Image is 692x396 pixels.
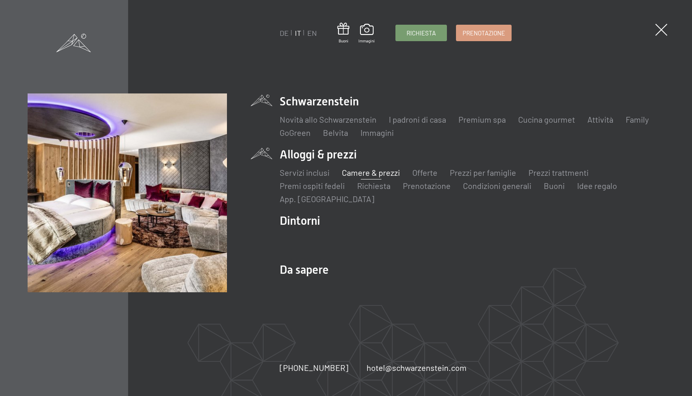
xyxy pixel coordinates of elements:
a: I padroni di casa [389,114,446,124]
a: IT [295,28,301,37]
a: App. [GEOGRAPHIC_DATA] [280,194,374,204]
a: Buoni [337,23,349,44]
a: Attività [587,114,613,124]
a: Offerte [412,168,437,177]
a: Premium spa [458,114,506,124]
a: Servizi inclusi [280,168,330,177]
span: [PHONE_NUMBER] [280,363,348,373]
a: Camere & prezzi [342,168,400,177]
a: EN [307,28,317,37]
a: Richiesta [396,25,447,41]
a: Idee regalo [577,181,617,191]
a: Belvita [323,128,348,137]
a: DE [280,28,289,37]
a: Prenotazione [403,181,451,191]
a: Prenotazione [456,25,511,41]
a: Condizioni generali [463,181,531,191]
a: Novità allo Schwarzenstein [280,114,376,124]
a: Family [626,114,649,124]
span: Buoni [337,38,349,44]
a: Premi ospiti fedeli [280,181,345,191]
a: Prezzi per famiglie [450,168,516,177]
a: Immagini [358,24,375,44]
a: hotel@schwarzenstein.com [367,362,467,373]
a: Cucina gourmet [518,114,575,124]
a: Prezzi trattmenti [528,168,589,177]
a: Immagini [360,128,394,137]
a: [PHONE_NUMBER] [280,362,348,373]
a: Richiesta [357,181,390,191]
span: Richiesta [407,29,436,37]
span: Prenotazione [463,29,505,37]
a: GoGreen [280,128,311,137]
span: Immagini [358,38,375,44]
a: Buoni [544,181,565,191]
